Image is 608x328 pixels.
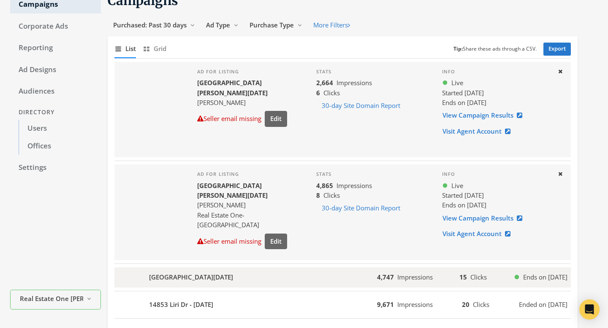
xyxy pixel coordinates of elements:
[265,234,287,249] button: Edit
[453,45,537,53] small: Share these ads through a CSV.
[519,300,567,309] span: Ended on [DATE]
[337,181,372,190] span: Impressions
[470,273,487,281] span: Clicks
[316,191,320,199] b: 8
[377,273,394,281] b: 4,747
[308,17,356,33] button: More Filters
[197,98,303,108] div: [PERSON_NAME]
[10,105,101,120] div: Directory
[154,44,166,54] span: Grid
[442,201,486,209] span: Ends on [DATE]
[442,226,516,242] a: Visit Agent Account
[10,39,101,57] a: Reporting
[197,171,303,177] h4: Ad for listing
[451,78,463,88] span: Live
[149,272,233,282] b: [GEOGRAPHIC_DATA][DATE]
[316,78,333,87] b: 2,664
[206,21,230,29] span: Ad Type
[442,191,551,200] div: Started [DATE]
[10,83,101,100] a: Audiences
[197,69,303,75] h4: Ad for listing
[323,89,340,97] span: Clicks
[316,171,429,177] h4: Stats
[10,290,101,309] button: Real Estate One [PERSON_NAME]
[19,137,101,155] a: Offices
[244,17,308,33] button: Purchase Type
[442,69,551,75] h4: Info
[265,111,287,126] button: Edit
[337,78,372,87] span: Impressions
[197,237,261,246] div: Seller email missing
[543,43,571,56] a: Export
[197,181,268,199] b: [GEOGRAPHIC_DATA][PERSON_NAME][DATE]
[442,108,528,123] a: View Campaign Results
[397,273,433,281] span: Impressions
[579,299,600,320] div: Open Intercom Messenger
[19,120,101,137] a: Users
[20,294,83,304] span: Real Estate One [PERSON_NAME]
[397,300,433,309] span: Impressions
[377,300,394,309] b: 9,671
[114,295,571,315] button: 14853 Liri Dr - [DATE]9,671Impressions20ClicksEnded on [DATE]
[197,78,268,97] b: [GEOGRAPHIC_DATA][PERSON_NAME][DATE]
[197,200,303,210] div: [PERSON_NAME]
[442,124,516,139] a: Visit Agent Account
[442,171,551,177] h4: Info
[197,210,303,230] div: Real Estate One-[GEOGRAPHIC_DATA]
[10,61,101,79] a: Ad Designs
[114,267,571,288] button: [GEOGRAPHIC_DATA][DATE]4,747Impressions15ClicksEnds on [DATE]
[451,181,463,191] span: Live
[316,89,320,97] b: 6
[143,40,166,58] button: Grid
[10,159,101,177] a: Settings
[108,17,201,33] button: Purchased: Past 30 days
[453,45,463,52] b: Tip:
[149,300,213,309] b: 14853 Liri Dr - [DATE]
[197,114,261,124] div: Seller email missing
[316,69,429,75] h4: Stats
[250,21,294,29] span: Purchase Type
[442,88,551,98] div: Started [DATE]
[316,181,333,190] b: 4,865
[114,40,136,58] button: List
[523,272,567,282] span: Ends on [DATE]
[442,210,528,226] a: View Campaign Results
[323,191,340,199] span: Clicks
[462,300,470,309] b: 20
[473,300,489,309] span: Clicks
[125,44,136,54] span: List
[201,17,244,33] button: Ad Type
[316,98,406,113] button: 30-day Site Domain Report
[316,200,406,216] button: 30-day Site Domain Report
[459,273,467,281] b: 15
[442,98,486,107] span: Ends on [DATE]
[10,18,101,35] a: Corporate Ads
[113,21,187,29] span: Purchased: Past 30 days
